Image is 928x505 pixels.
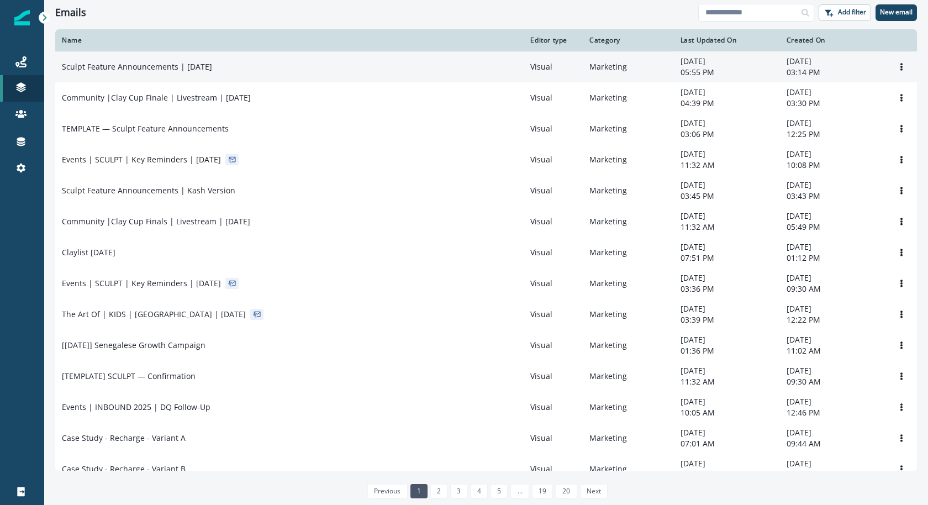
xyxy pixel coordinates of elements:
[580,484,608,498] a: Next page
[524,299,583,330] td: Visual
[583,299,673,330] td: Marketing
[55,206,917,237] a: Community |Clay Cup Finals | Livestream | [DATE]VisualMarketing[DATE]11:32 AM[DATE]05:49 PMOptions
[524,51,583,82] td: Visual
[55,51,917,82] a: Sculpt Feature Announcements | [DATE]VisualMarketing[DATE]05:55 PM[DATE]03:14 PMOptions
[583,206,673,237] td: Marketing
[55,7,86,19] h1: Emails
[55,454,917,485] a: Case Study - Recharge - Variant BVisualMarketing[DATE]07:00 AM[DATE]10:12 AMOptions
[55,237,917,268] a: Claylist [DATE]VisualMarketing[DATE]07:51 PM[DATE]01:12 PMOptions
[62,371,196,382] p: [TEMPLATE] SCULPT — Confirmation
[681,376,773,387] p: 11:32 AM
[62,340,205,351] p: [[DATE]] Senegalese Growth Campaign
[55,144,917,175] a: Events | SCULPT | Key Reminders | [DATE]VisualMarketing[DATE]11:32 AM[DATE]10:08 PMOptions
[510,484,529,498] a: Jump forward
[62,92,251,103] p: Community |Clay Cup Finale | Livestream | [DATE]
[681,314,773,325] p: 03:39 PM
[62,309,246,320] p: The Art Of | KIDS | [GEOGRAPHIC_DATA] | [DATE]
[681,129,773,140] p: 03:06 PM
[430,484,447,498] a: Page 2
[681,427,773,438] p: [DATE]
[787,407,879,418] p: 12:46 PM
[787,345,879,356] p: 11:02 AM
[583,82,673,113] td: Marketing
[524,175,583,206] td: Visual
[583,423,673,454] td: Marketing
[62,402,210,413] p: Events | INBOUND 2025 | DQ Follow-Up
[524,330,583,361] td: Visual
[787,222,879,233] p: 05:49 PM
[583,361,673,392] td: Marketing
[681,87,773,98] p: [DATE]
[893,182,910,199] button: Options
[787,438,879,449] p: 09:44 AM
[583,144,673,175] td: Marketing
[681,345,773,356] p: 01:36 PM
[556,484,577,498] a: Page 20
[893,461,910,477] button: Options
[681,283,773,294] p: 03:36 PM
[530,36,576,45] div: Editor type
[787,87,879,98] p: [DATE]
[893,120,910,137] button: Options
[787,252,879,264] p: 01:12 PM
[524,206,583,237] td: Visual
[365,484,608,498] ul: Pagination
[787,56,879,67] p: [DATE]
[410,484,428,498] a: Page 1 is your current page
[681,211,773,222] p: [DATE]
[55,268,917,299] a: Events | SCULPT | Key Reminders | [DATE]VisualMarketing[DATE]03:36 PM[DATE]09:30 AMOptions
[838,8,866,16] p: Add filter
[787,180,879,191] p: [DATE]
[681,241,773,252] p: [DATE]
[681,334,773,345] p: [DATE]
[787,118,879,129] p: [DATE]
[55,392,917,423] a: Events | INBOUND 2025 | DQ Follow-UpVisualMarketing[DATE]10:05 AM[DATE]12:46 PMOptions
[681,438,773,449] p: 07:01 AM
[524,82,583,113] td: Visual
[62,464,186,475] p: Case Study - Recharge - Variant B
[62,36,517,45] div: Name
[524,361,583,392] td: Visual
[893,399,910,415] button: Options
[62,61,212,72] p: Sculpt Feature Announcements | [DATE]
[55,423,917,454] a: Case Study - Recharge - Variant AVisualMarketing[DATE]07:01 AM[DATE]09:44 AMOptions
[681,365,773,376] p: [DATE]
[681,252,773,264] p: 07:51 PM
[532,484,553,498] a: Page 19
[62,278,221,289] p: Events | SCULPT | Key Reminders | [DATE]
[55,330,917,361] a: [[DATE]] Senegalese Growth CampaignVisualMarketing[DATE]01:36 PM[DATE]11:02 AMOptions
[681,272,773,283] p: [DATE]
[787,160,879,171] p: 10:08 PM
[583,237,673,268] td: Marketing
[583,392,673,423] td: Marketing
[893,430,910,446] button: Options
[681,98,773,109] p: 04:39 PM
[55,82,917,113] a: Community |Clay Cup Finale | Livestream | [DATE]VisualMarketing[DATE]04:39 PM[DATE]03:30 PMOptions
[62,433,186,444] p: Case Study - Recharge - Variant A
[893,213,910,230] button: Options
[681,407,773,418] p: 10:05 AM
[14,10,30,25] img: Inflection
[55,299,917,330] a: The Art Of | KIDS | [GEOGRAPHIC_DATA] | [DATE]VisualMarketing[DATE]03:39 PM[DATE]12:22 PMOptions
[893,306,910,323] button: Options
[524,268,583,299] td: Visual
[893,368,910,385] button: Options
[589,36,667,45] div: Category
[787,191,879,202] p: 03:43 PM
[880,8,913,16] p: New email
[819,4,871,21] button: Add filter
[787,334,879,345] p: [DATE]
[62,185,235,196] p: Sculpt Feature Announcements | Kash Version
[787,376,879,387] p: 09:30 AM
[787,241,879,252] p: [DATE]
[524,113,583,144] td: Visual
[55,113,917,144] a: TEMPLATE — Sculpt Feature AnnouncementsVisualMarketing[DATE]03:06 PM[DATE]12:25 PMOptions
[491,484,508,498] a: Page 5
[893,59,910,75] button: Options
[681,191,773,202] p: 03:45 PM
[583,454,673,485] td: Marketing
[787,67,879,78] p: 03:14 PM
[787,469,879,480] p: 10:12 AM
[681,118,773,129] p: [DATE]
[893,151,910,168] button: Options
